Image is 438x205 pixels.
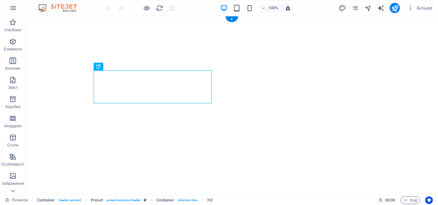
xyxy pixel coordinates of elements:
span: Click to select. Double-click to edit [156,196,174,204]
font: Коробки [5,105,21,109]
i: Під час зміни розміру автоматично налаштовується рівень масштабування відповідно до вибраного при... [285,5,291,11]
button: генератор_тексту [377,4,384,12]
nav: хлібні крихти [37,196,213,204]
img: Логотип редактора [37,4,85,12]
button: Орієнтований на користувача [425,196,433,204]
font: Код [410,198,417,202]
i: Сторінки (Ctrl+Alt+S) [351,4,359,12]
a: Натисніть, щоб скасувати вибір. Двічі клацніть, щоб відкрити сторінки. [5,196,28,204]
font: Зміст [8,85,18,90]
button: навігатор [364,4,372,12]
font: Зображення [2,181,24,186]
h6: Час сеансу [378,196,395,204]
font: Особливості [2,162,24,167]
i: Навігатор [364,4,372,12]
font: Початок [12,198,28,202]
i: This element is a customizable preset [144,198,147,202]
span: Click to select. Double-click to edit [91,196,103,204]
font: 00:00 [385,198,395,202]
div: + [225,16,238,22]
span: Click to select. Double-click to edit [207,196,213,204]
i: ШІ-письменник [377,4,384,12]
button: дизайн [338,4,346,12]
button: сторінки [351,4,359,12]
button: опублікувати [390,3,400,13]
button: перезавантажити [156,4,163,12]
button: 100% [259,4,282,12]
i: Дизайн (Ctrl+Alt+Y) [339,4,346,12]
span: . columns-box [177,196,198,204]
font: Столи [7,143,19,147]
button: Натисніть тут, щоб вийти з режиму попереднього перегляду та продовжити редагування [143,4,150,12]
i: Опублікувати [391,4,399,12]
font: Улюблені [4,28,21,32]
i: Перезавантажити сторінку [156,4,163,12]
font: 100% [268,5,278,10]
font: Елементи [4,47,22,51]
font: Більше [417,5,433,11]
font: Акордеон [4,124,21,128]
span: . preset-columns-header [106,196,141,204]
button: Більше [405,3,435,13]
font: Колонки [5,66,21,71]
span: . header-content [57,196,80,204]
button: Код [400,196,420,204]
span: Click to select. Double-click to edit [37,196,55,204]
